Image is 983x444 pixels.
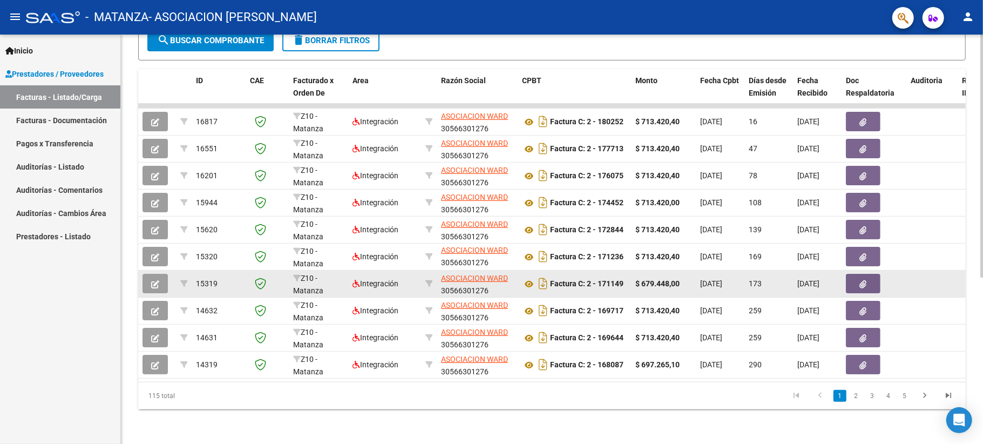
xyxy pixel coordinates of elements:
a: 3 [866,390,879,402]
span: Integración [352,144,398,153]
i: Descargar documento [536,140,550,157]
span: Integración [352,279,398,288]
datatable-header-cell: Monto [631,69,696,117]
a: 1 [833,390,846,402]
span: Facturado x Orden De [293,76,334,97]
strong: $ 713.420,40 [635,306,680,315]
i: Descargar documento [536,221,550,238]
span: Buscar Comprobante [157,36,264,45]
span: Integración [352,117,398,126]
div: 30566301276 [441,110,513,133]
strong: Factura C: 2 - 174452 [550,199,623,207]
span: [DATE] [797,171,819,180]
strong: Factura C: 2 - 171149 [550,280,623,288]
i: Descargar documento [536,167,550,184]
datatable-header-cell: Auditoria [906,69,958,117]
div: 30566301276 [441,272,513,295]
span: Area [352,76,369,85]
span: Z10 - Matanza [293,193,323,214]
span: Z10 - Matanza [293,247,323,268]
span: Borrar Filtros [292,36,370,45]
datatable-header-cell: ID [192,69,246,117]
span: Doc Respaldatoria [846,76,894,97]
span: Integración [352,252,398,261]
div: 30566301276 [441,191,513,214]
a: 4 [882,390,895,402]
mat-icon: menu [9,10,22,23]
strong: Factura C: 2 - 168087 [550,361,623,369]
span: [DATE] [797,279,819,288]
span: Integración [352,360,398,369]
i: Descargar documento [536,302,550,319]
span: Z10 - Matanza [293,274,323,295]
span: Razón Social [441,76,486,85]
i: Descargar documento [536,194,550,211]
datatable-header-cell: Razón Social [437,69,518,117]
span: 15320 [196,252,218,261]
datatable-header-cell: Area [348,69,421,117]
span: Integración [352,225,398,234]
span: [DATE] [797,117,819,126]
span: - ASOCIACION [PERSON_NAME] [148,5,317,29]
span: Z10 - Matanza [293,112,323,133]
span: ASOCIACION WARD [441,166,508,174]
span: Prestadores / Proveedores [5,68,104,80]
div: 30566301276 [441,137,513,160]
span: [DATE] [700,144,722,153]
span: Inicio [5,45,33,57]
span: 16 [749,117,757,126]
span: [DATE] [700,279,722,288]
i: Descargar documento [536,275,550,292]
strong: $ 697.265,10 [635,360,680,369]
strong: $ 713.420,40 [635,225,680,234]
span: Z10 - Matanza [293,328,323,349]
span: [DATE] [797,225,819,234]
mat-icon: search [157,33,170,46]
button: Borrar Filtros [282,30,379,51]
span: CPBT [522,76,541,85]
i: Descargar documento [536,113,550,130]
span: Auditoria [911,76,943,85]
mat-icon: person [961,10,974,23]
span: Integración [352,171,398,180]
span: 14319 [196,360,218,369]
strong: $ 713.420,40 [635,333,680,342]
strong: Factura C: 2 - 169717 [550,307,623,315]
span: 259 [749,333,762,342]
span: Fecha Cpbt [700,76,739,85]
span: [DATE] [700,252,722,261]
span: - MATANZA [85,5,148,29]
datatable-header-cell: CAE [246,69,289,117]
a: 2 [850,390,863,402]
span: [DATE] [797,252,819,261]
span: [DATE] [700,198,722,207]
span: 15319 [196,279,218,288]
span: Integración [352,333,398,342]
strong: $ 713.420,40 [635,117,680,126]
span: [DATE] [700,333,722,342]
i: Descargar documento [536,248,550,265]
span: 15944 [196,198,218,207]
span: [DATE] [797,360,819,369]
a: go to previous page [810,390,830,402]
span: 16817 [196,117,218,126]
span: Integración [352,198,398,207]
li: page 4 [880,387,897,405]
span: [DATE] [700,306,722,315]
strong: Factura C: 2 - 171236 [550,253,623,261]
span: 169 [749,252,762,261]
span: Monto [635,76,657,85]
span: Días desde Emisión [749,76,787,97]
span: 78 [749,171,757,180]
span: [DATE] [797,198,819,207]
datatable-header-cell: Fecha Recibido [793,69,842,117]
div: 30566301276 [441,299,513,322]
strong: $ 679.448,00 [635,279,680,288]
i: Descargar documento [536,329,550,346]
div: 30566301276 [441,218,513,241]
datatable-header-cell: Fecha Cpbt [696,69,744,117]
span: ASOCIACION WARD [441,220,508,228]
span: 15620 [196,225,218,234]
strong: Factura C: 2 - 177713 [550,145,623,153]
span: ASOCIACION WARD [441,112,508,120]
